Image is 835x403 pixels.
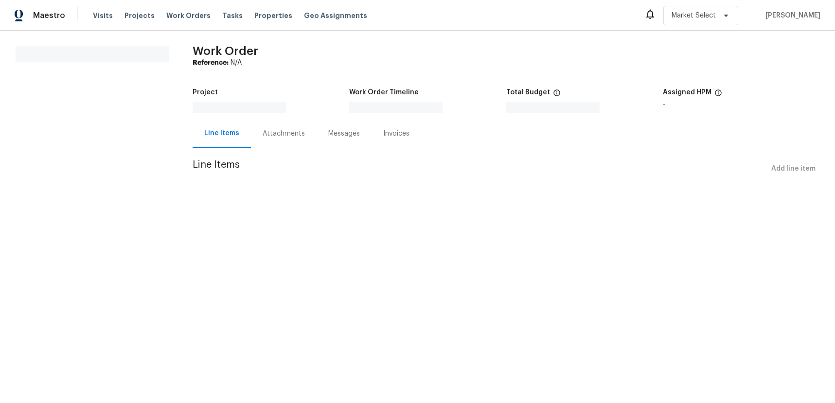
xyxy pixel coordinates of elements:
b: Reference: [193,59,229,66]
span: Market Select [672,11,716,20]
div: - [663,102,819,108]
span: Maestro [33,11,65,20]
span: Properties [254,11,292,20]
span: Tasks [222,12,243,19]
div: N/A [193,58,819,68]
div: Invoices [383,129,409,139]
h5: Project [193,89,218,96]
span: The total cost of line items that have been proposed by Opendoor. This sum includes line items th... [553,89,561,102]
h5: Assigned HPM [663,89,711,96]
span: [PERSON_NAME] [762,11,820,20]
span: Line Items [193,160,767,178]
span: Projects [124,11,155,20]
div: Attachments [263,129,305,139]
span: Work Order [193,45,258,57]
h5: Work Order Timeline [349,89,419,96]
span: The hpm assigned to this work order. [714,89,722,102]
div: Messages [328,129,360,139]
div: Line Items [204,128,239,138]
span: Geo Assignments [304,11,367,20]
h5: Total Budget [506,89,550,96]
span: Work Orders [166,11,211,20]
span: Visits [93,11,113,20]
